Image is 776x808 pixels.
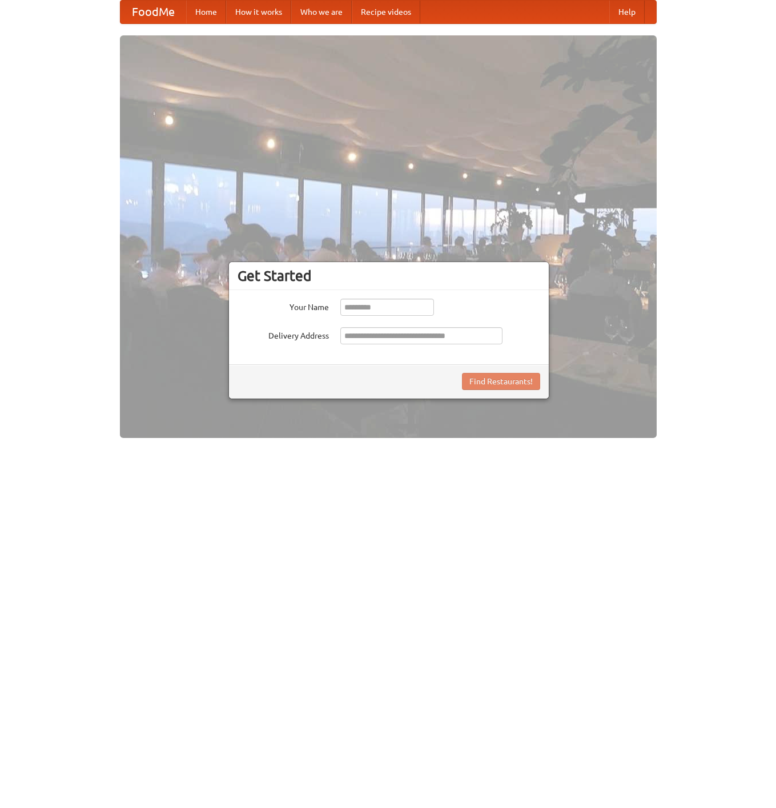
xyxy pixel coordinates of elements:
[186,1,226,23] a: Home
[352,1,420,23] a: Recipe videos
[238,327,329,341] label: Delivery Address
[462,373,540,390] button: Find Restaurants!
[609,1,645,23] a: Help
[238,299,329,313] label: Your Name
[226,1,291,23] a: How it works
[238,267,540,284] h3: Get Started
[120,1,186,23] a: FoodMe
[291,1,352,23] a: Who we are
